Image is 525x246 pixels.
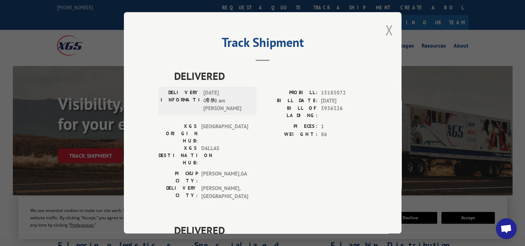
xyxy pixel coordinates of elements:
[263,131,317,139] label: WEIGHT:
[201,184,248,200] span: [PERSON_NAME] , [GEOGRAPHIC_DATA]
[201,170,248,184] span: [PERSON_NAME] , GA
[321,123,367,131] span: 1
[321,105,367,119] span: 3936326
[496,218,517,239] div: Open chat
[161,89,200,113] label: DELIVERY INFORMATION:
[385,21,393,39] button: Close modal
[263,97,317,105] label: BILL DATE:
[321,97,367,105] span: [DATE]
[321,89,367,97] span: 15185072
[263,123,317,131] label: PIECES:
[174,68,367,84] span: DELIVERED
[263,89,317,97] label: PROBILL:
[159,170,198,184] label: PICKUP CITY:
[201,123,248,145] span: [GEOGRAPHIC_DATA]
[159,184,198,200] label: DELIVERY CITY:
[159,145,198,166] label: XGS DESTINATION HUB:
[321,131,367,139] span: 86
[263,105,317,119] label: BILL OF LADING:
[159,38,367,51] h2: Track Shipment
[201,145,248,166] span: DALLAS
[203,89,250,113] span: [DATE] 08:20 am [PERSON_NAME]
[159,123,198,145] label: XGS ORIGIN HUB:
[174,222,367,238] span: DELIVERED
